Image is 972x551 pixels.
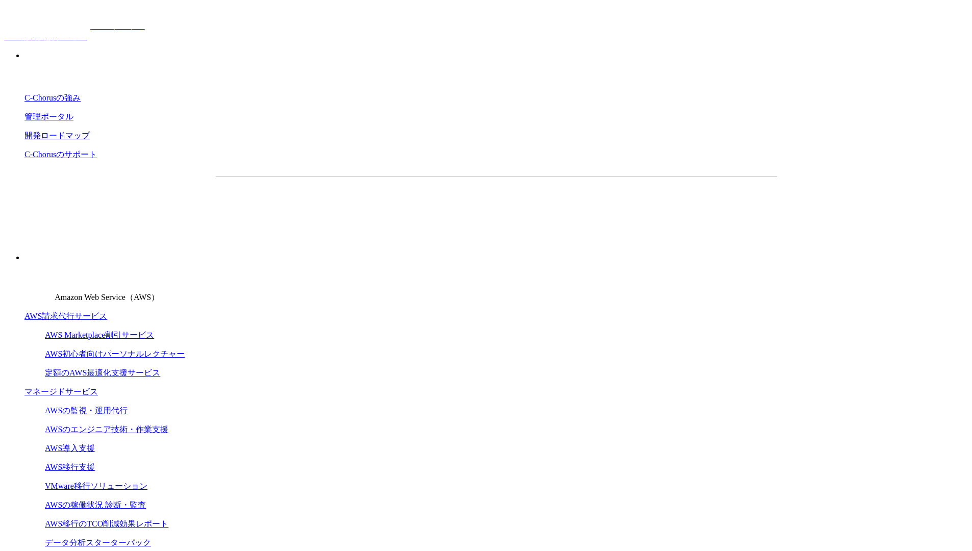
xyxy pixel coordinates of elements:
a: 定額のAWS最適化支援サービス [45,368,160,377]
a: C-Chorusのサポート [24,150,97,159]
p: 強み [24,51,968,61]
img: Amazon Web Service（AWS） [24,271,53,300]
a: AWS初心者向けパーソナルレクチャー [45,349,185,358]
a: VMware移行ソリューション [45,482,147,490]
a: 開発ロードマップ [24,131,90,140]
a: AWS総合支援サービス C-Chorus NHN テコラスAWS総合支援サービス [4,21,145,41]
a: マネージドサービス [24,387,98,396]
a: 資料を請求する [327,193,491,219]
p: サービス [24,253,968,263]
span: Amazon Web Service（AWS） [55,293,159,302]
a: AWS移行のTCO削減効果レポート [45,519,168,528]
a: AWS請求代行サービス [24,312,107,320]
a: まずは相談する [502,193,666,219]
a: 管理ポータル [24,112,73,121]
a: AWS移行支援 [45,463,95,471]
a: C-Chorusの強み [24,93,81,102]
a: データ分析スターターパック [45,538,151,547]
a: AWSのエンジニア技術・作業支援 [45,425,168,434]
a: AWSの監視・運用代行 [45,406,128,415]
a: AWS導入支援 [45,444,95,453]
a: AWSの稼働状況 診断・監査 [45,500,146,509]
a: AWS Marketplace割引サービス [45,331,154,339]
